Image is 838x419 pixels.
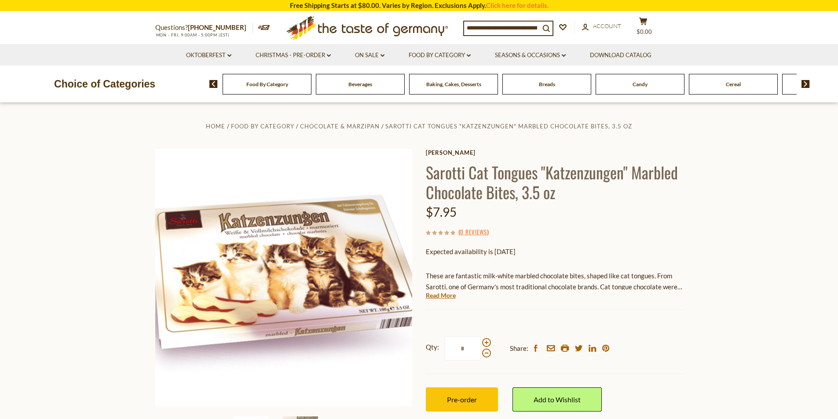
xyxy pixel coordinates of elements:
[582,22,621,31] a: Account
[300,123,380,130] a: Chocolate & Marzipan
[155,33,230,37] span: MON - FRI, 9:00AM - 5:00PM (EST)
[426,342,439,353] strong: Qty:
[593,22,621,29] span: Account
[495,51,566,60] a: Seasons & Occasions
[445,336,481,361] input: Qty:
[458,227,489,236] span: ( )
[426,162,683,202] h1: Sarotti Cat Tongues "Katzenzungen" Marbled Chocolate Bites, 3.5 oz
[486,1,549,9] a: Click here for details.
[460,227,487,237] a: 0 Reviews
[231,123,294,130] a: Food By Category
[726,81,741,87] a: Cereal
[447,395,477,404] span: Pre-order
[256,51,331,60] a: Christmas - PRE-ORDER
[590,51,651,60] a: Download Catalog
[539,81,555,87] a: Breads
[637,28,652,35] span: $0.00
[801,80,810,88] img: next arrow
[512,387,602,412] a: Add to Wishlist
[426,149,683,156] a: [PERSON_NAME]
[510,343,528,354] span: Share:
[426,387,498,412] button: Pre-order
[426,81,481,87] a: Baking, Cakes, Desserts
[209,80,218,88] img: previous arrow
[426,246,683,257] p: Expected availability is [DATE]
[630,17,657,39] button: $0.00
[426,291,456,300] a: Read More
[426,270,683,292] p: These are fantastic milk-white marbled chocolate bites, shaped like cat tongues. From Sarotti, on...
[155,149,413,406] img: Sarotti Cat Tongues "Katzenzungen" Marbled Chocolate Bites, 3.5 oz
[385,123,632,130] a: Sarotti Cat Tongues "Katzenzungen" Marbled Chocolate Bites, 3.5 oz
[409,51,471,60] a: Food By Category
[355,51,384,60] a: On Sale
[155,22,253,33] p: Questions?
[633,81,648,87] a: Candy
[206,123,225,130] a: Home
[186,51,231,60] a: Oktoberfest
[188,23,246,31] a: [PHONE_NUMBER]
[246,81,288,87] a: Food By Category
[348,81,372,87] a: Beverages
[426,204,457,219] span: $7.95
